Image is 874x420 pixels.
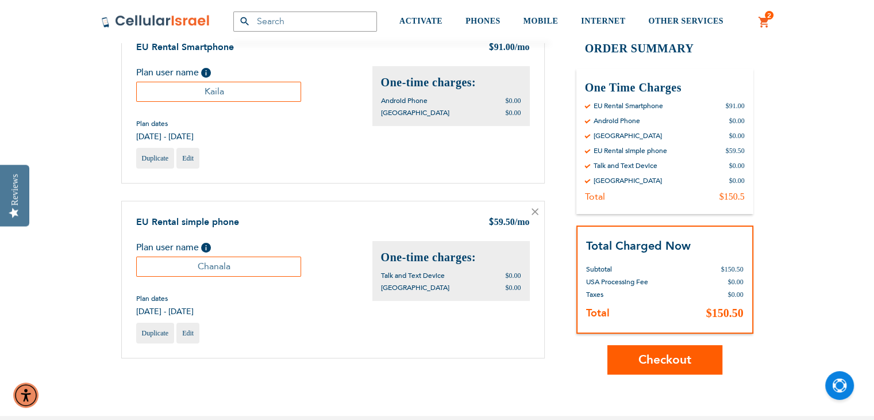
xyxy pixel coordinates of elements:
[488,216,494,230] span: $
[136,241,199,254] span: Plan user name
[381,283,449,292] span: [GEOGRAPHIC_DATA]
[594,101,663,110] div: EU Rental Smartphone
[176,148,199,169] a: Edit
[381,271,445,280] span: Talk and Text Device
[586,238,691,254] strong: Total Charged Now
[136,148,175,169] a: Duplicate
[523,17,559,25] span: MOBILE
[201,68,211,78] span: Help
[515,42,530,52] span: /mo
[381,250,521,265] h2: One-time charges:
[586,306,610,320] strong: Total
[136,131,194,142] span: [DATE] - [DATE]
[729,176,745,185] div: $0.00
[729,116,745,125] div: $0.00
[721,265,744,273] span: $150.50
[506,97,521,105] span: $0.00
[594,146,667,155] div: EU Rental simple phone
[515,217,530,227] span: /mo
[136,216,239,228] a: EU Rental simple phone
[506,284,521,292] span: $0.00
[594,131,662,140] div: [GEOGRAPHIC_DATA]
[586,288,684,301] th: Taxes
[726,146,745,155] div: $59.50
[726,101,745,110] div: $91.00
[488,41,530,55] div: 91.00
[101,14,210,28] img: Cellular Israel Logo
[585,80,745,96] h3: One Time Charges
[706,307,744,319] span: $150.50
[594,161,657,170] div: Talk and Text Device
[594,116,640,125] div: Android Phone
[506,272,521,280] span: $0.00
[182,329,194,337] span: Edit
[233,12,377,32] input: Search
[142,329,169,337] span: Duplicate
[142,154,169,162] span: Duplicate
[506,109,521,117] span: $0.00
[576,40,753,57] h2: Order Summary
[381,108,449,117] span: [GEOGRAPHIC_DATA]
[767,11,771,20] span: 2
[728,278,744,286] span: $0.00
[729,161,745,170] div: $0.00
[381,75,521,90] h2: One-time charges:
[585,191,605,203] div: Total
[586,277,648,287] span: USA Processing Fee
[729,131,745,140] div: $0.00
[182,154,194,162] span: Edit
[594,176,662,185] div: [GEOGRAPHIC_DATA]
[399,17,442,25] span: ACTIVATE
[586,254,684,276] th: Subtotal
[136,66,199,79] span: Plan user name
[136,41,234,54] a: EU Rental Smartphone
[136,119,194,128] span: Plan dates
[381,96,428,105] span: Android Phone
[488,216,530,230] div: 59.50
[728,291,744,299] span: $0.00
[176,323,199,343] a: Edit
[136,306,194,317] span: [DATE] - [DATE]
[10,174,20,205] div: Reviews
[719,191,745,203] div: $150.5
[136,294,194,303] span: Plan dates
[465,17,500,25] span: PHONES
[136,323,175,343] a: Duplicate
[638,352,691,368] span: Checkout
[581,17,625,25] span: INTERNET
[201,243,211,253] span: Help
[758,16,771,29] a: 2
[648,17,723,25] span: OTHER SERVICES
[13,383,38,408] div: Accessibility Menu
[607,345,722,375] button: Checkout
[488,41,494,55] span: $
